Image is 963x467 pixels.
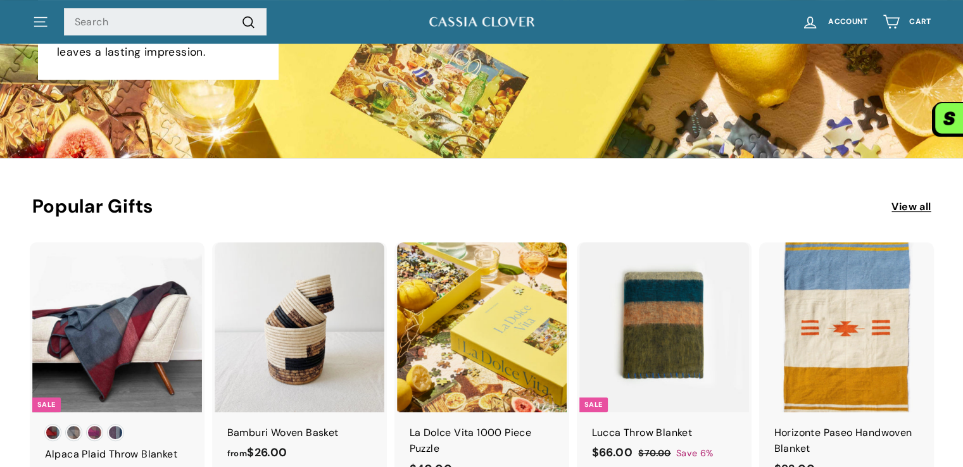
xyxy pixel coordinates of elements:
a: Cart [875,3,938,40]
span: from [227,448,248,459]
div: Sale [32,397,61,412]
div: Sale [579,397,608,412]
span: Cart [909,18,931,26]
span: Account [828,18,867,26]
span: $70.00 [638,447,670,459]
span: $66.00 [592,445,633,460]
img: A striped throw blanket with varying shades of olive green, deep teal, mustard, and beige, with a... [579,242,749,412]
a: Account [794,3,875,40]
div: Alpaca Plaid Throw Blanket [45,446,189,463]
span: Save 6% [676,446,714,461]
div: Horizonte Paseo Handwoven Blanket [774,425,919,457]
h2: Popular Gifts [32,196,892,217]
a: View all [891,199,931,215]
input: Search [64,8,267,36]
div: La Dolce Vita 1000 Piece Puzzle [410,425,554,457]
div: Bamburi Woven Basket [227,425,372,441]
div: Lucca Throw Blanket [592,425,736,441]
span: $26.00 [227,445,287,460]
